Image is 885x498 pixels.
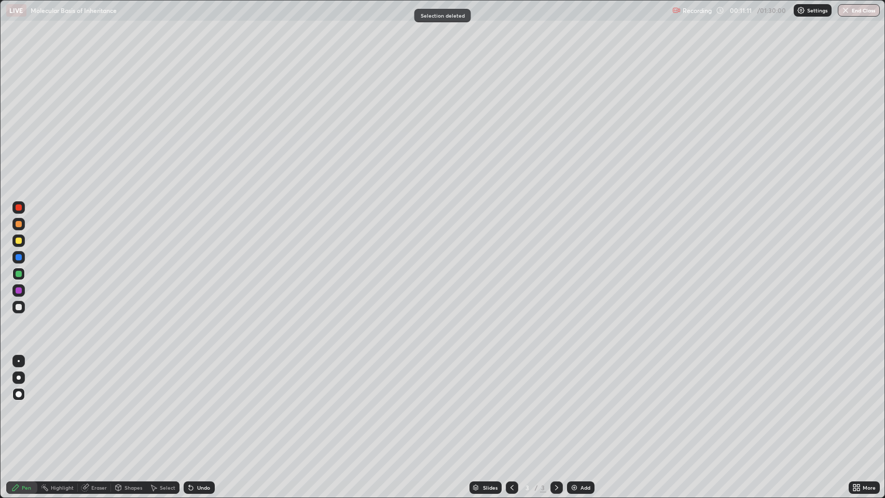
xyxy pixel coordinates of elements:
[51,485,74,490] div: Highlight
[483,485,497,490] div: Slides
[197,485,210,490] div: Undo
[9,6,23,15] p: LIVE
[22,485,31,490] div: Pen
[683,7,712,15] p: Recording
[125,485,142,490] div: Shapes
[797,6,805,15] img: class-settings-icons
[841,6,850,15] img: end-class-cross
[580,485,590,490] div: Add
[807,8,827,13] p: Settings
[672,6,681,15] img: recording.375f2c34.svg
[863,485,876,490] div: More
[540,483,546,492] div: 3
[535,485,538,491] div: /
[570,483,578,492] img: add-slide-button
[522,485,533,491] div: 3
[91,485,107,490] div: Eraser
[31,6,117,15] p: Molecular Basis of Inheritance
[160,485,175,490] div: Select
[838,4,880,17] button: End Class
